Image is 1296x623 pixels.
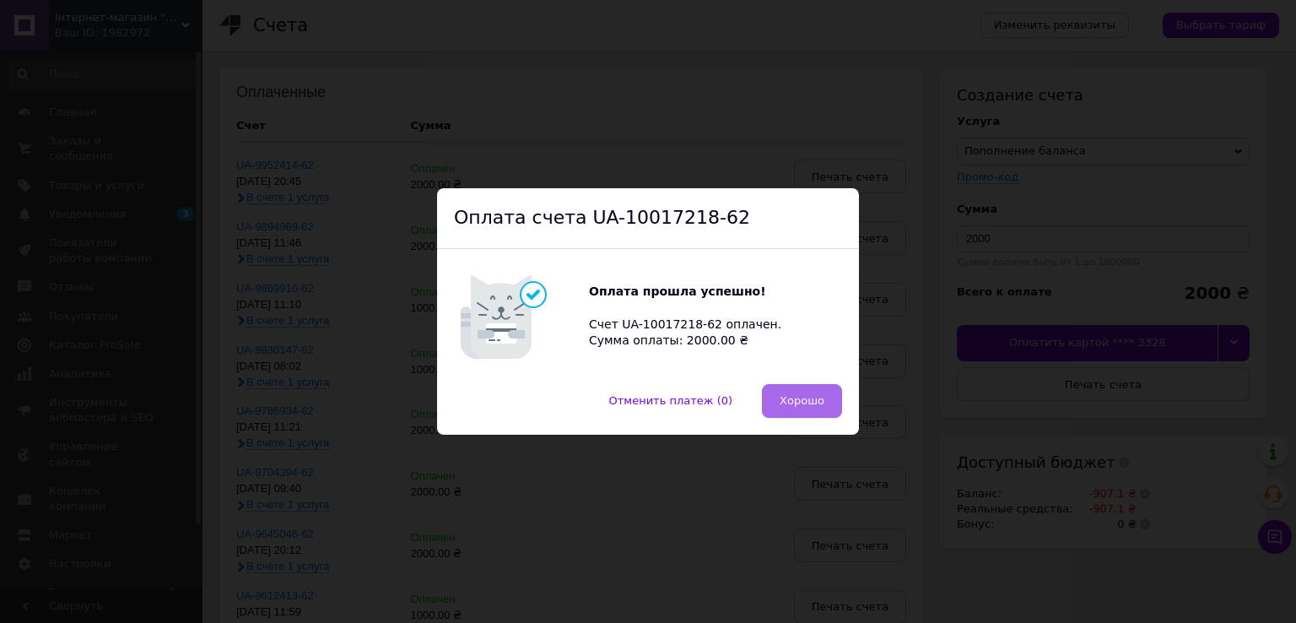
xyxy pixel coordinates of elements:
b: Оплата прошла успешно! [589,284,766,298]
div: Счет UA-10017218-62 оплачен. Сумма оплаты: 2000.00 ₴ [589,284,791,349]
button: Хорошо [762,384,842,418]
button: Отменить платеж (0) [591,384,751,418]
div: Оплата счета UA-10017218-62 [437,188,859,249]
span: Отменить платеж (0) [609,394,733,407]
span: Хорошо [780,394,824,407]
img: Котик говорит: Оплата прошла успешно! [454,266,589,367]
